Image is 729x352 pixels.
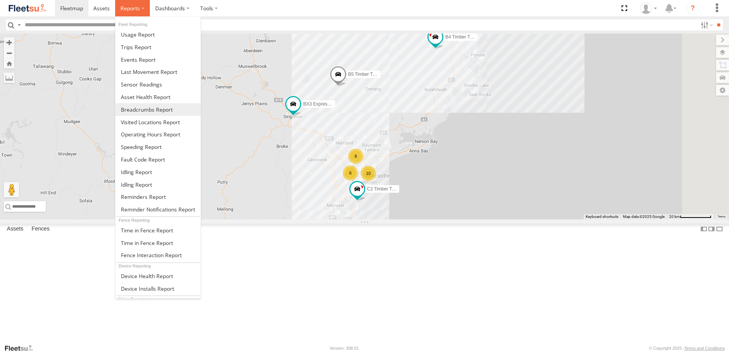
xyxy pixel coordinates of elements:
[116,203,201,216] a: Service Reminder Notifications Report
[4,37,14,48] button: Zoom in
[667,214,714,219] button: Map Scale: 20 km per 79 pixels
[116,282,201,295] a: Device Installs Report
[116,128,201,141] a: Asset Operating Hours Report
[116,153,201,166] a: Fault Code Report
[116,237,201,249] a: Time in Fences Report
[361,166,376,181] div: 10
[116,41,201,53] a: Trips Report
[330,346,359,350] div: Version: 308.01
[8,3,47,13] img: fleetsu-logo-horizontal.svg
[4,72,14,83] label: Measure
[708,224,715,235] label: Dock Summary Table to the Right
[116,116,201,128] a: Visited Locations Report
[445,34,479,40] span: B4 Timber Truck
[116,103,201,116] a: Breadcrumbs Report
[700,224,708,235] label: Dock Summary Table to the Left
[116,91,201,103] a: Asset Health Report
[684,346,725,350] a: Terms and Conditions
[28,224,53,234] label: Fences
[348,72,381,77] span: B5 Timber Truck
[116,191,201,203] a: Reminders Report
[116,78,201,91] a: Sensor Readings
[586,214,618,219] button: Keyboard shortcuts
[649,346,725,350] div: © Copyright 2025 -
[116,178,201,191] a: Idling Report
[3,224,27,234] label: Assets
[669,214,680,219] span: 20 km
[716,85,729,96] label: Map Settings
[116,141,201,153] a: Fleet Speed Report
[303,101,338,107] span: BX3 Express Ute
[116,166,201,178] a: Idling Report
[637,3,660,14] div: Kelley Adamson
[343,165,358,181] div: 6
[687,2,699,14] i: ?
[623,214,665,219] span: Map data ©2025 Google
[116,249,201,262] a: Fence Interaction Report
[116,270,201,282] a: Device Health Report
[116,66,201,78] a: Last Movement Report
[348,149,363,164] div: 8
[116,28,201,41] a: Usage Report
[16,19,22,30] label: Search Query
[116,224,201,237] a: Time in Fences Report
[716,224,723,235] label: Hide Summary Table
[4,58,14,69] button: Zoom Home
[4,344,39,352] a: Visit our Website
[367,187,401,192] span: C2 Timber Truck
[718,215,726,218] a: Terms (opens in new tab)
[4,48,14,58] button: Zoom out
[116,53,201,66] a: Full Events Report
[698,19,714,30] label: Search Filter Options
[4,182,19,197] button: Drag Pegman onto the map to open Street View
